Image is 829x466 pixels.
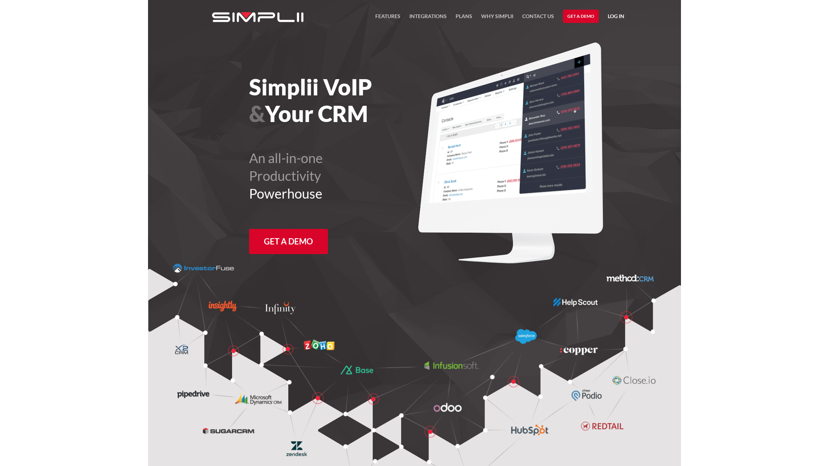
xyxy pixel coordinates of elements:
a: Get a Demo [249,229,328,254]
a: FEATURES [375,12,400,25]
a: Get a Demo [563,10,599,23]
span: & [249,100,265,127]
a: Log in [608,12,624,23]
a: Integrations [409,12,447,25]
a: Contact US [522,12,554,25]
a: Plans [456,12,472,25]
span: Powerhouse [249,185,322,202]
img: Simplii [212,12,303,22]
h1: Simplii VoIP Your CRM [249,74,455,127]
a: Why Simplii [481,12,513,25]
h2: An all-in-one Productivity [249,149,455,202]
